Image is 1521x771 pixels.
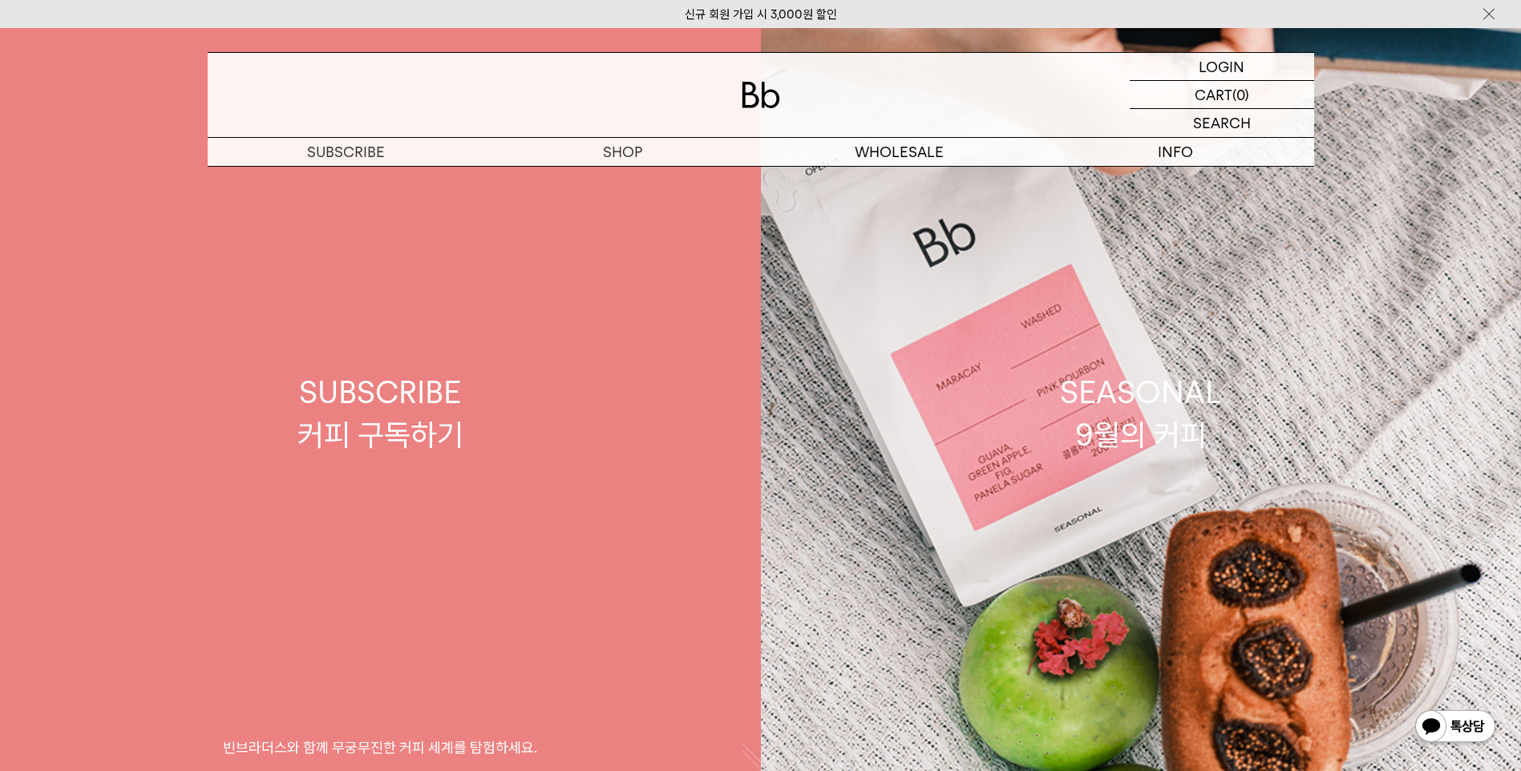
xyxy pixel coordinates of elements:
[1199,53,1244,80] p: LOGIN
[1414,708,1497,747] img: 카카오톡 채널 1:1 채팅 버튼
[761,138,1038,166] p: WHOLESALE
[742,82,780,108] img: 로고
[1060,371,1222,456] div: SEASONAL 9월의 커피
[1232,81,1249,108] p: (0)
[297,371,463,456] div: SUBSCRIBE 커피 구독하기
[1195,81,1232,108] p: CART
[1193,109,1251,137] p: SEARCH
[1130,81,1314,109] a: CART (0)
[484,138,761,166] a: SHOP
[208,138,484,166] a: SUBSCRIBE
[1130,53,1314,81] a: LOGIN
[1038,138,1314,166] p: INFO
[685,7,837,22] a: 신규 회원 가입 시 3,000원 할인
